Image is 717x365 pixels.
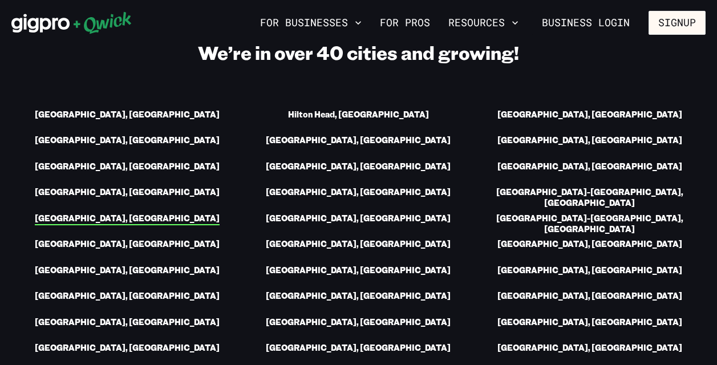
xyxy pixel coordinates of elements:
button: For Businesses [256,13,366,33]
a: [GEOGRAPHIC_DATA], [GEOGRAPHIC_DATA] [35,135,220,147]
a: [GEOGRAPHIC_DATA], [GEOGRAPHIC_DATA] [35,161,220,173]
a: [GEOGRAPHIC_DATA], [GEOGRAPHIC_DATA] [266,265,451,277]
a: [GEOGRAPHIC_DATA], [GEOGRAPHIC_DATA] [35,187,220,199]
a: [GEOGRAPHIC_DATA], [GEOGRAPHIC_DATA] [497,161,682,173]
a: [GEOGRAPHIC_DATA], [GEOGRAPHIC_DATA] [266,161,451,173]
button: Resources [444,13,523,33]
a: [GEOGRAPHIC_DATA], [GEOGRAPHIC_DATA] [497,265,682,277]
a: [GEOGRAPHIC_DATA], [GEOGRAPHIC_DATA] [35,109,220,121]
a: Business Login [532,11,639,35]
a: [GEOGRAPHIC_DATA], [GEOGRAPHIC_DATA] [35,265,220,277]
button: Signup [649,11,706,35]
a: [GEOGRAPHIC_DATA], [GEOGRAPHIC_DATA] [266,187,451,199]
a: [GEOGRAPHIC_DATA], [GEOGRAPHIC_DATA] [497,109,682,121]
a: [GEOGRAPHIC_DATA]-[GEOGRAPHIC_DATA], [GEOGRAPHIC_DATA] [474,187,706,210]
a: [GEOGRAPHIC_DATA], [GEOGRAPHIC_DATA] [35,291,220,303]
a: [GEOGRAPHIC_DATA], [GEOGRAPHIC_DATA] [35,317,220,329]
a: [GEOGRAPHIC_DATA], [GEOGRAPHIC_DATA] [497,343,682,355]
a: For Pros [375,13,435,33]
a: [GEOGRAPHIC_DATA], [GEOGRAPHIC_DATA] [35,239,220,251]
a: [GEOGRAPHIC_DATA], [GEOGRAPHIC_DATA] [35,213,220,225]
a: Hilton Head, [GEOGRAPHIC_DATA] [288,109,429,121]
a: [GEOGRAPHIC_DATA], [GEOGRAPHIC_DATA] [266,135,451,147]
h2: We’re in over 40 cities and growing! [11,41,706,64]
a: [GEOGRAPHIC_DATA], [GEOGRAPHIC_DATA] [497,317,682,329]
a: [GEOGRAPHIC_DATA], [GEOGRAPHIC_DATA] [497,291,682,303]
a: [GEOGRAPHIC_DATA]-[GEOGRAPHIC_DATA], [GEOGRAPHIC_DATA] [474,213,706,236]
a: [GEOGRAPHIC_DATA], [GEOGRAPHIC_DATA] [266,239,451,251]
a: [GEOGRAPHIC_DATA], [GEOGRAPHIC_DATA] [266,317,451,329]
a: [GEOGRAPHIC_DATA], [GEOGRAPHIC_DATA] [497,239,682,251]
a: [GEOGRAPHIC_DATA], [GEOGRAPHIC_DATA] [266,213,451,225]
a: [GEOGRAPHIC_DATA], [GEOGRAPHIC_DATA] [266,343,451,355]
a: [GEOGRAPHIC_DATA], [GEOGRAPHIC_DATA] [497,135,682,147]
a: [GEOGRAPHIC_DATA], [GEOGRAPHIC_DATA] [35,343,220,355]
a: [GEOGRAPHIC_DATA], [GEOGRAPHIC_DATA] [266,291,451,303]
